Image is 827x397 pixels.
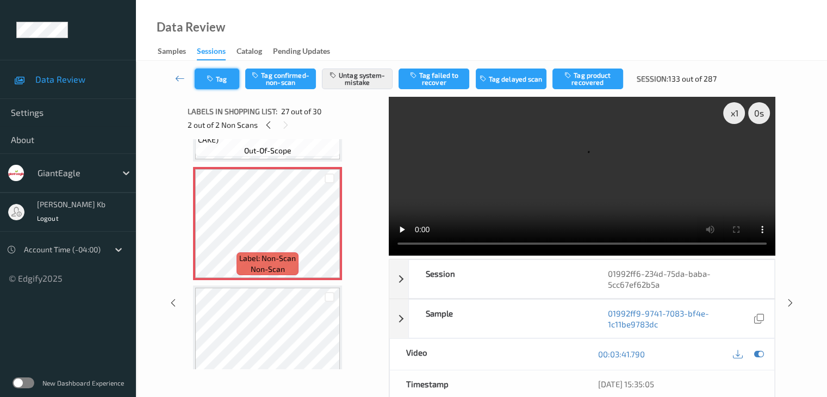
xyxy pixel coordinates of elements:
span: out-of-scope [244,145,291,156]
div: Pending Updates [273,46,330,59]
a: Samples [158,44,197,59]
span: 27 out of 30 [281,106,321,117]
div: 2 out of 2 Non Scans [188,118,381,132]
button: Tag [195,69,239,89]
a: Sessions [197,44,237,60]
a: Pending Updates [273,44,341,59]
button: Untag system-mistake [322,69,393,89]
a: Catalog [237,44,273,59]
a: 01992ff9-9741-7083-bf4e-1c11be9783dc [608,308,751,330]
div: Catalog [237,46,262,59]
div: Session01992ff6-234d-75da-baba-5cc67ef62b5a [389,259,775,299]
div: Sample01992ff9-9741-7083-bf4e-1c11be9783dc [389,299,775,338]
span: non-scan [251,264,285,275]
div: 01992ff6-234d-75da-baba-5cc67ef62b5a [592,260,774,298]
span: Label: Non-Scan [239,253,296,264]
div: 0 s [748,102,770,124]
div: [DATE] 15:35:05 [598,379,758,389]
span: Session: [637,73,668,84]
button: Tag product recovered [552,69,623,89]
button: Tag confirmed-non-scan [245,69,316,89]
button: Tag delayed scan [476,69,546,89]
button: Tag failed to recover [399,69,469,89]
span: 133 out of 287 [668,73,717,84]
span: Labels in shopping list: [188,106,277,117]
div: Sample [409,300,592,338]
div: Session [409,260,592,298]
a: 00:03:41.790 [598,349,645,359]
div: Sessions [197,46,226,60]
div: Samples [158,46,186,59]
div: Data Review [157,22,225,33]
div: x 1 [723,102,745,124]
div: Video [390,339,582,370]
